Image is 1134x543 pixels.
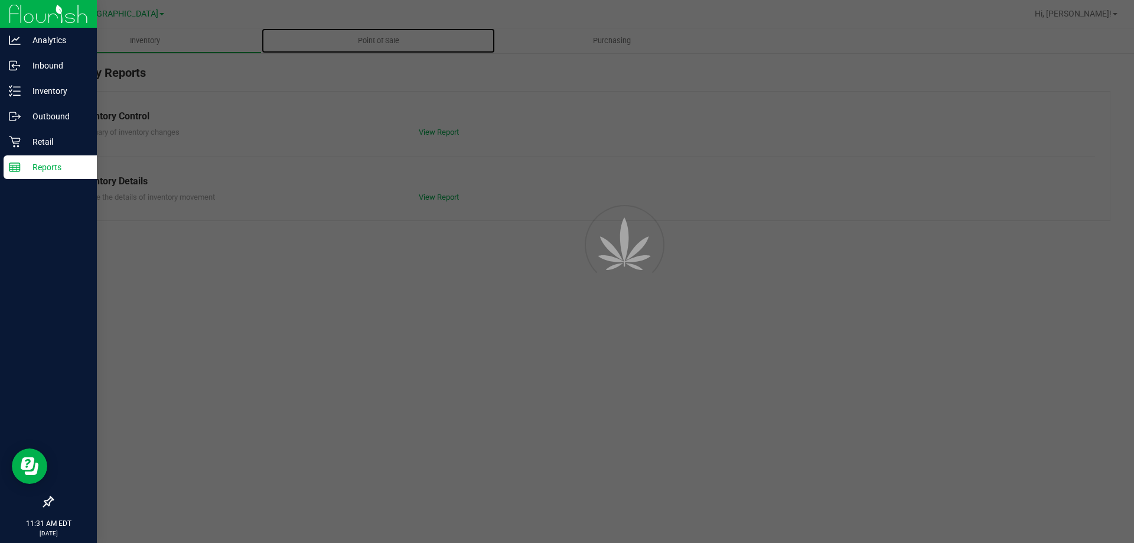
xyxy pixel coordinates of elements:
inline-svg: Reports [9,161,21,173]
inline-svg: Inbound [9,60,21,71]
p: Inventory [21,84,92,98]
p: 11:31 AM EDT [5,518,92,529]
inline-svg: Analytics [9,34,21,46]
p: [DATE] [5,529,92,538]
inline-svg: Outbound [9,110,21,122]
p: Inbound [21,58,92,73]
p: Reports [21,160,92,174]
iframe: Resource center [12,448,47,484]
p: Outbound [21,109,92,123]
inline-svg: Inventory [9,85,21,97]
p: Analytics [21,33,92,47]
inline-svg: Retail [9,136,21,148]
p: Retail [21,135,92,149]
